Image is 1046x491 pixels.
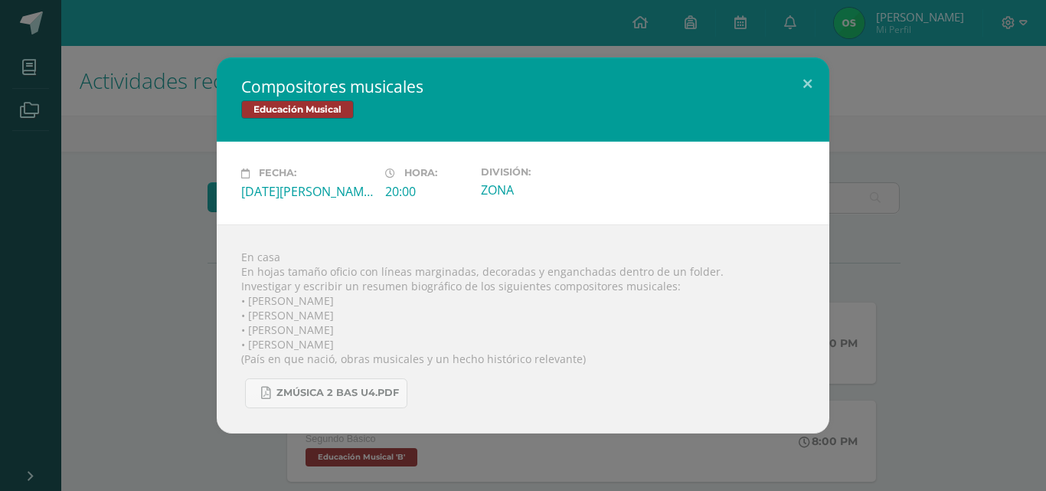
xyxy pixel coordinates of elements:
div: En casa En hojas tamaño oficio con líneas marginadas, decoradas y enganchadas dentro de un folder... [217,224,829,434]
div: 20:00 [385,183,469,200]
label: División: [481,166,613,178]
div: ZONA [481,182,613,198]
span: Zmúsica 2 Bas U4.pdf [276,387,399,399]
a: Zmúsica 2 Bas U4.pdf [245,378,407,408]
button: Close (Esc) [786,57,829,110]
h2: Compositores musicales [241,76,805,97]
div: [DATE][PERSON_NAME] [241,183,373,200]
span: Hora: [404,168,437,179]
span: Educación Musical [241,100,354,119]
span: Fecha: [259,168,296,179]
